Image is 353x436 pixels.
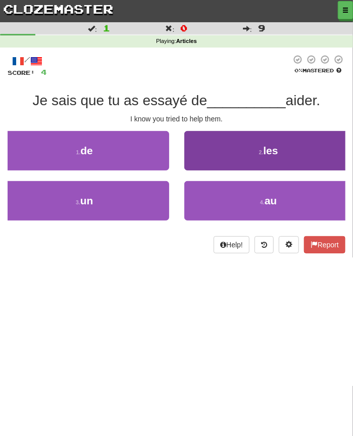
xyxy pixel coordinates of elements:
[207,93,286,108] span: __________
[180,23,187,33] span: 0
[291,67,345,74] div: Mastered
[243,25,252,32] span: :
[88,25,97,32] span: :
[255,236,274,253] button: Round history (alt+y)
[76,199,80,205] small: 3 .
[295,67,303,73] span: 0 %
[41,68,47,76] span: 4
[80,145,93,156] span: de
[286,93,321,108] span: aider.
[304,236,345,253] button: Report
[259,149,264,155] small: 2 .
[265,195,277,206] span: au
[8,55,47,67] div: /
[80,195,93,206] span: un
[260,199,265,205] small: 4 .
[33,93,208,108] span: Je sais que tu as essayé de
[214,236,249,253] button: Help!
[8,114,345,124] div: I know you tried to help them.
[8,69,35,76] span: Score:
[264,145,278,156] span: les
[176,38,197,44] strong: Articles
[103,23,110,33] span: 1
[166,25,175,32] span: :
[76,149,81,155] small: 1 .
[258,23,265,33] span: 9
